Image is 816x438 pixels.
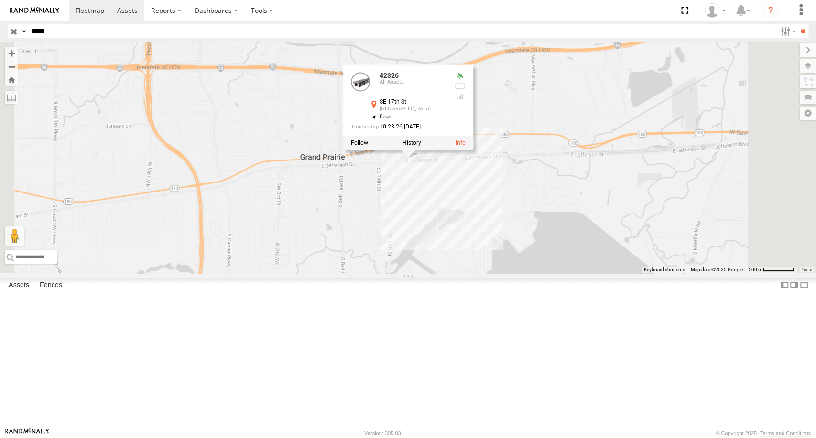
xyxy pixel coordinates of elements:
label: Hide Summary Table [799,278,809,292]
div: No battery health information received from this device. [454,83,466,90]
label: Dock Summary Table to the Right [789,278,799,292]
div: Last Event GSM Signal Strength [454,93,466,101]
span: 0 [380,114,392,120]
button: Zoom out [5,60,18,73]
label: Search Filter Options [777,24,797,38]
a: Terms and Conditions [760,430,811,436]
button: Zoom Home [5,73,18,86]
a: View Asset Details [351,72,370,91]
button: Drag Pegman onto the map to open Street View [5,226,24,246]
span: 500 m [749,267,762,272]
label: Fences [35,278,67,292]
div: © Copyright 2025 - [716,430,811,436]
a: 42326 [380,72,399,79]
label: Assets [4,278,34,292]
label: Search Query [20,24,28,38]
button: Zoom in [5,47,18,60]
div: Valid GPS Fix [454,72,466,80]
a: Visit our Website [5,428,49,438]
label: Dock Summary Table to the Left [780,278,789,292]
a: View Asset Details [456,140,466,147]
div: Version: 305.03 [364,430,401,436]
span: Map data ©2025 Google [691,267,743,272]
i: ? [763,3,778,18]
a: Terms [802,268,812,272]
label: Map Settings [800,107,816,120]
div: Date/time of location update [351,124,446,130]
label: View Asset History [403,140,421,147]
div: [GEOGRAPHIC_DATA] [380,107,446,112]
img: rand-logo.svg [10,7,59,14]
button: Keyboard shortcuts [644,267,685,273]
div: SE 17th St [380,99,446,105]
label: Realtime tracking of Asset [351,140,368,147]
button: Map Scale: 500 m per 62 pixels [746,267,797,273]
label: Measure [5,91,18,104]
div: All Assets [380,80,446,85]
div: Juan Oropeza [701,3,729,18]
